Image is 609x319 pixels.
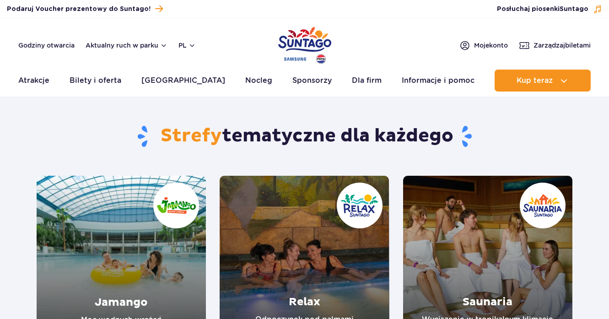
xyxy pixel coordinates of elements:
[278,23,331,65] a: Park of Poland
[459,40,508,51] a: Mojekonto
[497,5,588,14] span: Posłuchaj piosenki
[292,70,332,92] a: Sponsorzy
[86,42,167,49] button: Aktualny ruch w parku
[18,41,75,50] a: Godziny otwarcia
[534,41,591,50] span: Zarządzaj biletami
[70,70,121,92] a: Bilety i oferta
[519,40,591,51] a: Zarządzajbiletami
[141,70,225,92] a: [GEOGRAPHIC_DATA]
[517,76,553,85] span: Kup teraz
[495,70,591,92] button: Kup teraz
[7,5,151,14] span: Podaruj Voucher prezentowy do Suntago!
[474,41,508,50] span: Moje konto
[7,3,163,15] a: Podaruj Voucher prezentowy do Suntago!
[178,41,196,50] button: pl
[402,70,474,92] a: Informacje i pomoc
[245,70,272,92] a: Nocleg
[560,6,588,12] span: Suntago
[37,124,572,148] h1: tematyczne dla każdego
[18,70,49,92] a: Atrakcje
[497,5,602,14] button: Posłuchaj piosenkiSuntago
[352,70,382,92] a: Dla firm
[161,124,222,147] span: Strefy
